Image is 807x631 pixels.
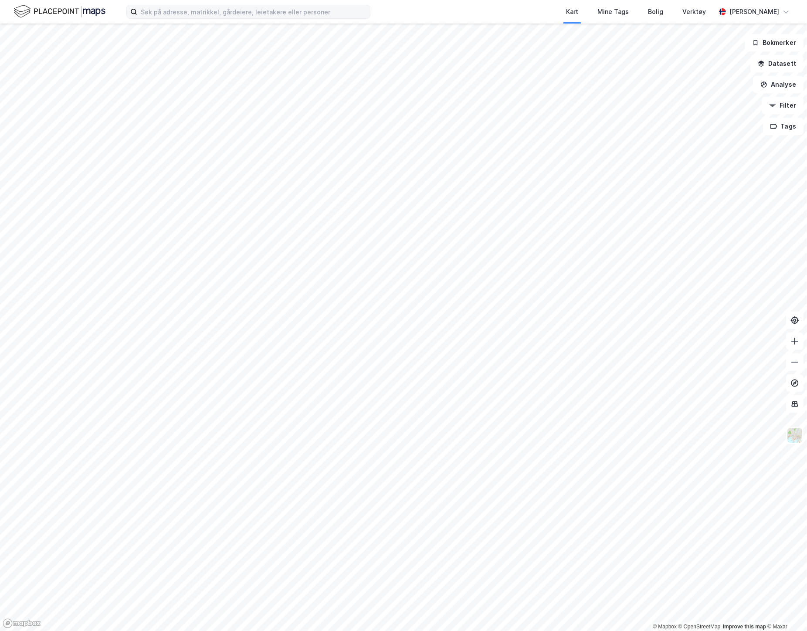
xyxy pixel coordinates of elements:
a: Improve this map [723,624,766,630]
img: logo.f888ab2527a4732fd821a326f86c7f29.svg [14,4,105,19]
a: Mapbox homepage [3,618,41,628]
button: Bokmerker [745,34,804,51]
div: Verktøy [682,7,706,17]
a: Mapbox [653,624,677,630]
button: Tags [763,118,804,135]
img: Z [787,427,803,444]
button: Analyse [753,76,804,93]
button: Datasett [750,55,804,72]
input: Søk på adresse, matrikkel, gårdeiere, leietakere eller personer [137,5,370,18]
div: [PERSON_NAME] [729,7,779,17]
div: Bolig [648,7,663,17]
div: Kart [566,7,578,17]
div: Kontrollprogram for chat [763,589,807,631]
div: Mine Tags [597,7,629,17]
a: OpenStreetMap [678,624,721,630]
button: Filter [762,97,804,114]
iframe: Chat Widget [763,589,807,631]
